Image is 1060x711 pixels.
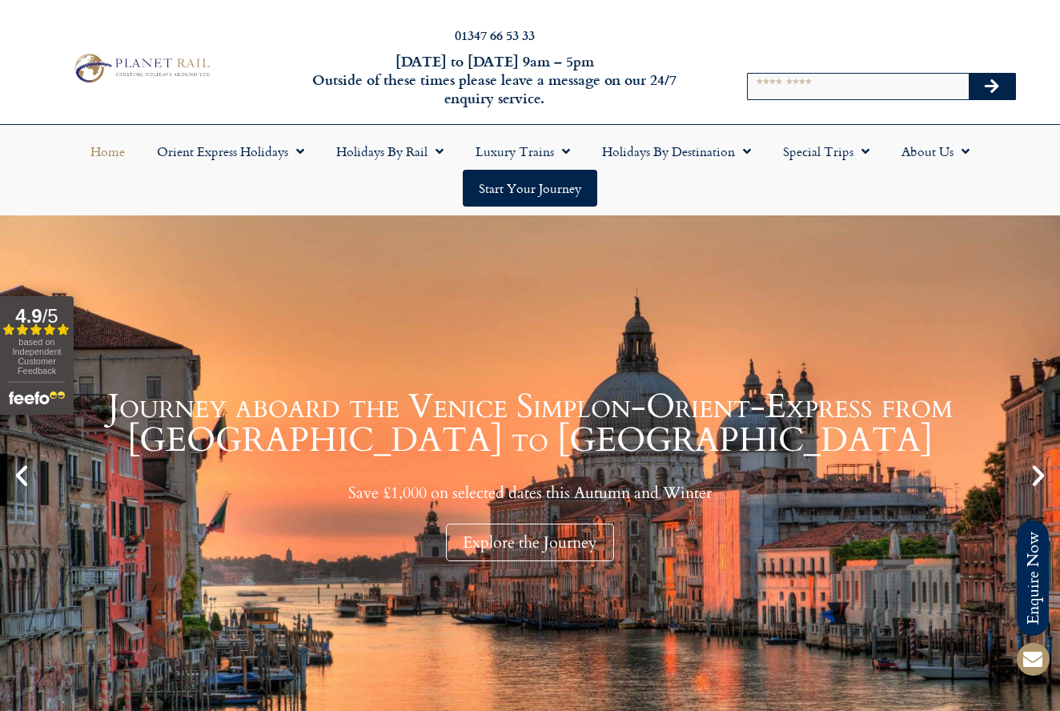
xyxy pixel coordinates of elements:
a: Orient Express Holidays [141,133,320,170]
a: Holidays by Rail [320,133,460,170]
h1: Journey aboard the Venice Simplon-Orient-Express from [GEOGRAPHIC_DATA] to [GEOGRAPHIC_DATA] [40,390,1020,457]
p: Save £1,000 on selected dates this Autumn and Winter [40,483,1020,503]
a: Luxury Trains [460,133,586,170]
div: Previous slide [8,462,35,489]
button: Search [969,74,1015,99]
a: Start your Journey [463,170,597,207]
a: 01347 66 53 33 [455,26,535,44]
div: Explore the Journey [446,524,614,561]
a: Holidays by Destination [586,133,767,170]
img: Planet Rail Train Holidays Logo [69,50,214,86]
nav: Menu [8,133,1052,207]
h6: [DATE] to [DATE] 9am – 5pm Outside of these times please leave a message on our 24/7 enquiry serv... [287,52,703,108]
a: About Us [885,133,986,170]
div: Next slide [1025,462,1052,489]
a: Home [74,133,141,170]
a: Special Trips [767,133,885,170]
